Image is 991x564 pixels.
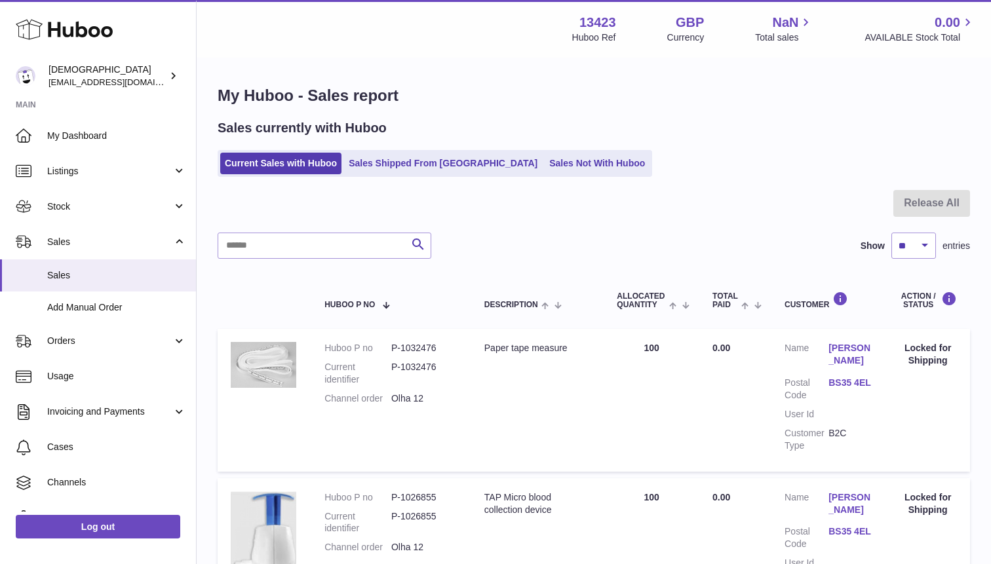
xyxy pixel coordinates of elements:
[324,361,391,386] dt: Current identifier
[324,342,391,354] dt: Huboo P no
[231,342,296,388] img: 1739881904.png
[755,14,813,44] a: NaN Total sales
[899,491,957,516] div: Locked for Shipping
[47,130,186,142] span: My Dashboard
[828,491,872,516] a: [PERSON_NAME]
[47,269,186,282] span: Sales
[49,77,193,87] span: [EMAIL_ADDRESS][DOMAIN_NAME]
[47,370,186,383] span: Usage
[484,342,591,354] div: Paper tape measure
[391,510,458,535] dd: P-1026855
[617,292,665,309] span: ALLOCATED Quantity
[218,119,387,137] h2: Sales currently with Huboo
[785,408,828,421] dt: User Id
[47,200,172,213] span: Stock
[785,342,828,370] dt: Name
[785,427,828,452] dt: Customer Type
[828,377,872,389] a: BS35 4EL
[785,377,828,402] dt: Postal Code
[47,301,186,314] span: Add Manual Order
[865,14,975,44] a: 0.00 AVAILABLE Stock Total
[579,14,616,31] strong: 13423
[324,541,391,554] dt: Channel order
[828,342,872,367] a: [PERSON_NAME]
[484,301,538,309] span: Description
[47,236,172,248] span: Sales
[604,329,699,471] td: 100
[49,64,166,88] div: [DEMOGRAPHIC_DATA]
[16,515,180,538] a: Log out
[47,335,172,347] span: Orders
[220,153,341,174] a: Current Sales with Huboo
[935,14,960,31] span: 0.00
[899,342,957,367] div: Locked for Shipping
[545,153,650,174] a: Sales Not With Huboo
[785,291,872,309] div: Customer
[391,392,458,405] dd: Olha 12
[218,85,970,106] h1: My Huboo - Sales report
[712,492,730,502] span: 0.00
[391,491,458,504] dd: P-1026855
[484,491,591,516] div: TAP Micro blood collection device
[47,476,186,489] span: Channels
[572,31,616,44] div: Huboo Ref
[676,14,704,31] strong: GBP
[785,525,828,550] dt: Postal Code
[828,525,872,538] a: BS35 4EL
[828,427,872,452] dd: B2C
[785,491,828,519] dt: Name
[47,405,172,418] span: Invoicing and Payments
[324,491,391,504] dt: Huboo P no
[47,165,172,178] span: Listings
[391,361,458,386] dd: P-1032476
[899,291,957,309] div: Action / Status
[16,66,35,86] img: olgazyuz@outlook.com
[391,342,458,354] dd: P-1032476
[712,343,730,353] span: 0.00
[942,240,970,252] span: entries
[755,31,813,44] span: Total sales
[324,301,375,309] span: Huboo P no
[324,510,391,535] dt: Current identifier
[712,292,738,309] span: Total paid
[667,31,705,44] div: Currency
[865,31,975,44] span: AVAILABLE Stock Total
[344,153,542,174] a: Sales Shipped From [GEOGRAPHIC_DATA]
[772,14,798,31] span: NaN
[324,392,391,405] dt: Channel order
[861,240,885,252] label: Show
[47,441,186,453] span: Cases
[391,541,458,554] dd: Olha 12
